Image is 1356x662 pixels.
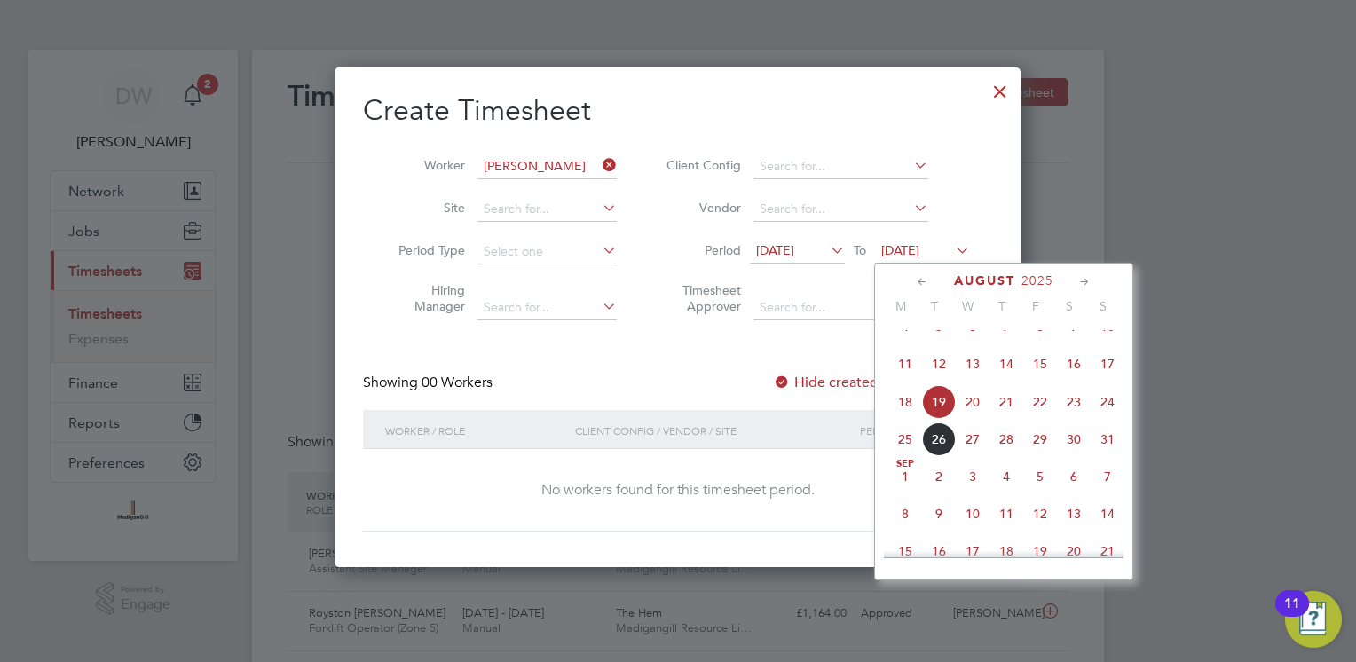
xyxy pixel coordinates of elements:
span: 15 [888,534,922,568]
label: Hide created timesheets [773,374,953,391]
span: 6 [1057,460,1091,493]
span: 19 [922,385,956,419]
span: 27 [956,422,989,456]
span: 12 [922,347,956,381]
span: 29 [1023,422,1057,456]
input: Search for... [477,296,617,320]
div: No workers found for this timesheet period. [381,481,974,500]
span: 9 [922,497,956,531]
span: S [1052,298,1086,314]
span: 8 [888,497,922,531]
div: Client Config / Vendor / Site [571,410,855,451]
div: 11 [1284,603,1300,627]
span: 12 [1023,497,1057,531]
span: T [918,298,951,314]
span: 17 [956,534,989,568]
span: 18 [989,534,1023,568]
label: Period [661,242,741,258]
span: Sep [888,460,922,469]
span: 5 [1023,460,1057,493]
span: [DATE] [756,242,794,258]
span: 19 [1023,534,1057,568]
label: Vendor [661,200,741,216]
button: Open Resource Center, 11 new notifications [1285,591,1342,648]
span: 26 [922,422,956,456]
span: [DATE] [881,242,919,258]
span: 24 [1091,385,1124,419]
label: Timesheet Approver [661,282,741,314]
span: To [848,239,871,262]
label: Worker [385,157,465,173]
input: Search for... [477,197,617,222]
span: 11 [989,497,1023,531]
label: Client Config [661,157,741,173]
input: Search for... [753,296,928,320]
span: W [951,298,985,314]
span: 11 [888,347,922,381]
span: 3 [956,460,989,493]
div: Showing [363,374,496,392]
span: 18 [888,385,922,419]
span: 20 [1057,534,1091,568]
span: F [1019,298,1052,314]
input: Select one [477,240,617,264]
span: 2025 [1021,273,1053,288]
span: 7 [1091,460,1124,493]
span: 14 [989,347,1023,381]
span: 30 [1057,422,1091,456]
span: 00 Workers [422,374,493,391]
span: 21 [989,385,1023,419]
span: 20 [956,385,989,419]
span: 1 [888,460,922,493]
span: 31 [1091,422,1124,456]
label: Site [385,200,465,216]
span: S [1086,298,1120,314]
input: Search for... [753,154,928,179]
label: Period Type [385,242,465,258]
span: 21 [1091,534,1124,568]
div: Period [855,410,974,451]
input: Search for... [477,154,617,179]
label: Hiring Manager [385,282,465,314]
div: Worker / Role [381,410,571,451]
input: Search for... [753,197,928,222]
span: 13 [956,347,989,381]
span: 28 [989,422,1023,456]
span: 17 [1091,347,1124,381]
span: 16 [922,534,956,568]
span: 15 [1023,347,1057,381]
span: 16 [1057,347,1091,381]
span: 13 [1057,497,1091,531]
span: T [985,298,1019,314]
span: 23 [1057,385,1091,419]
span: 4 [989,460,1023,493]
span: 25 [888,422,922,456]
span: 2 [922,460,956,493]
h2: Create Timesheet [363,92,992,130]
span: 22 [1023,385,1057,419]
span: August [954,273,1015,288]
span: M [884,298,918,314]
span: 10 [956,497,989,531]
span: 14 [1091,497,1124,531]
